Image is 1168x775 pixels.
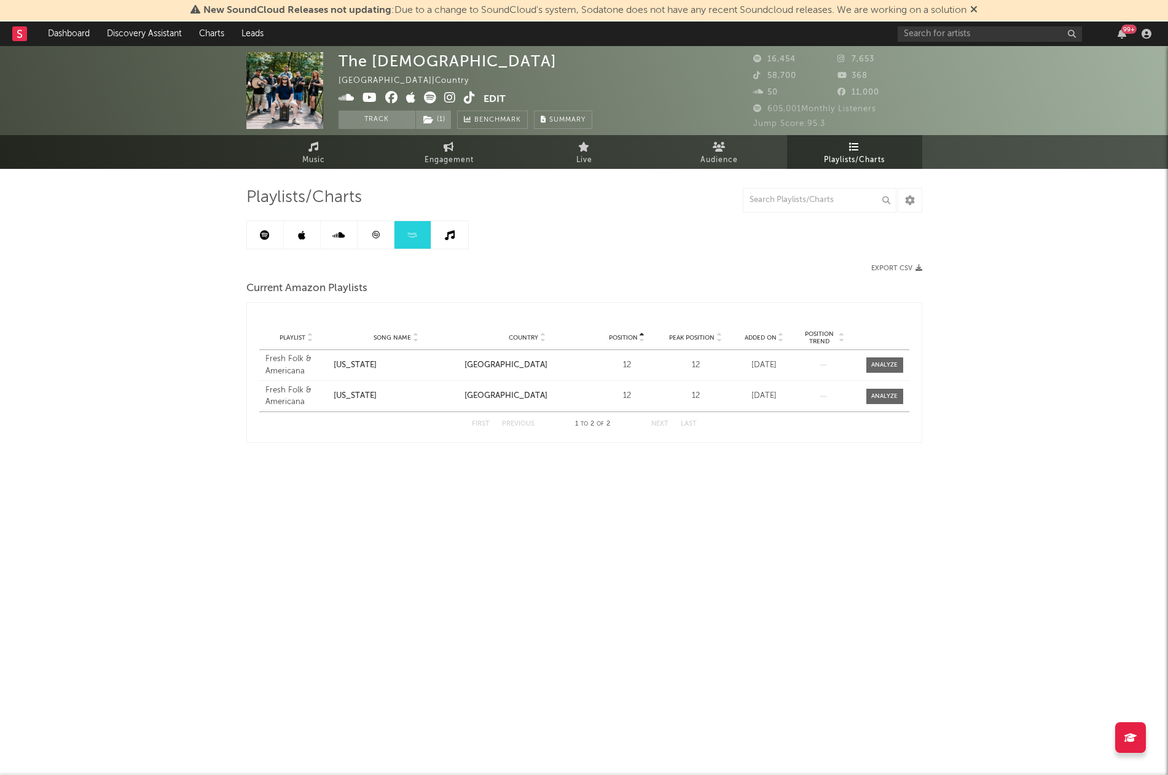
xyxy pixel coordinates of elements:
[1121,25,1137,34] div: 99 +
[464,390,589,402] div: [GEOGRAPHIC_DATA]
[733,359,796,372] div: [DATE]
[837,72,868,80] span: 368
[745,334,777,341] span: Added On
[669,334,715,341] span: Peak Position
[559,417,627,432] div: 1 2 2
[302,153,325,168] span: Music
[280,334,305,341] span: Playlist
[246,135,382,169] a: Music
[970,6,978,15] span: Dismiss
[609,334,638,341] span: Position
[596,359,659,372] div: 12
[898,26,1082,42] input: Search for artists
[549,117,586,123] span: Summary
[534,111,592,129] button: Summary
[334,390,458,402] a: [US_STATE]
[265,384,328,408] a: Fresh Folk & Americana
[581,421,588,427] span: to
[681,421,697,427] button: Last
[474,113,521,128] span: Benchmark
[190,21,233,46] a: Charts
[334,359,458,372] a: [US_STATE]
[664,390,727,402] div: 12
[339,52,557,70] div: The [DEMOGRAPHIC_DATA]
[837,88,879,96] span: 11,000
[596,390,659,402] div: 12
[837,55,874,63] span: 7,653
[416,111,451,129] button: (1)
[339,74,483,88] div: [GEOGRAPHIC_DATA] | Country
[1118,29,1126,39] button: 99+
[597,421,604,427] span: of
[374,334,411,341] span: Song Name
[753,105,876,113] span: 605,001 Monthly Listeners
[753,120,825,128] span: Jump Score: 95.3
[425,153,474,168] span: Engagement
[753,72,796,80] span: 58,700
[415,111,452,129] span: ( 1 )
[472,421,490,427] button: First
[246,190,362,205] span: Playlists/Charts
[464,359,589,372] div: [GEOGRAPHIC_DATA]
[664,359,727,372] div: 12
[651,421,668,427] button: Next
[98,21,190,46] a: Discovery Assistant
[233,21,272,46] a: Leads
[733,390,796,402] div: [DATE]
[265,353,328,377] a: Fresh Folk & Americana
[457,111,528,129] a: Benchmark
[484,92,506,107] button: Edit
[246,281,367,296] span: Current Amazon Playlists
[824,153,885,168] span: Playlists/Charts
[339,111,415,129] button: Track
[753,55,796,63] span: 16,454
[700,153,738,168] span: Audience
[382,135,517,169] a: Engagement
[576,153,592,168] span: Live
[39,21,98,46] a: Dashboard
[802,330,837,345] span: Position Trend
[652,135,787,169] a: Audience
[203,6,391,15] span: New SoundCloud Releases not updating
[871,265,922,272] button: Export CSV
[509,334,538,341] span: Country
[787,135,922,169] a: Playlists/Charts
[753,88,778,96] span: 50
[502,421,535,427] button: Previous
[743,188,896,212] input: Search Playlists/Charts
[203,6,966,15] span: : Due to a change to SoundCloud's system, Sodatone does not have any recent Soundcloud releases. ...
[517,135,652,169] a: Live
